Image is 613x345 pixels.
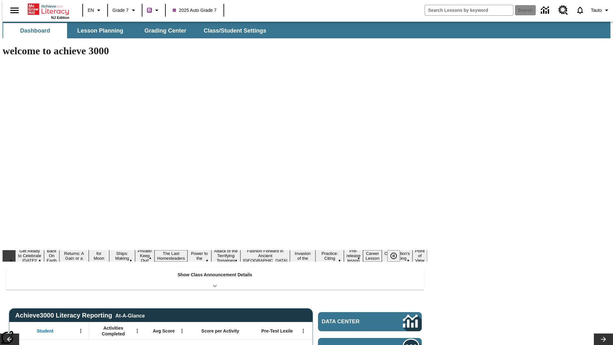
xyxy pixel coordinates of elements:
button: Slide 11 The Invasion of the Free CD [290,245,315,266]
button: Profile/Settings [588,4,613,16]
span: Avg Score [153,328,175,334]
span: Achieve3000 Literacy Reporting [15,312,145,319]
span: Student [37,328,53,334]
button: Class/Student Settings [199,23,271,38]
a: Resource Center, Will open in new tab [555,2,572,19]
button: Grade: Grade 7, Select a grade [110,4,140,16]
div: Show Class Announcement Details [6,268,424,290]
input: search field [425,5,513,15]
button: Slide 3 Free Returns: A Gain or a Drain? [59,245,89,266]
button: Open Menu [177,326,187,336]
div: SubNavbar [3,22,610,38]
a: Notifications [572,2,588,19]
button: Slide 1 Get Ready to Celebrate Juneteenth! [15,248,44,264]
span: Pre-Test Lexile [261,328,293,334]
button: Open Menu [76,326,86,336]
button: Slide 5 Cruise Ships: Making Waves [109,245,135,266]
a: Home [28,3,69,16]
span: Grade 7 [112,7,129,14]
button: Boost Class color is purple. Change class color [144,4,163,16]
span: NJ Edition [51,16,69,19]
span: Activities Completed [92,325,134,337]
button: Slide 7 The Last Homesteaders [155,250,187,262]
button: Slide 15 The Constitution's Balancing Act [382,245,412,266]
button: Open Menu [132,326,142,336]
div: Home [28,2,69,19]
button: Slide 4 Time for Moon Rules? [89,245,109,266]
button: Slide 12 Mixed Practice: Citing Evidence [315,245,344,266]
p: Show Class Announcement Details [178,272,252,278]
span: 2025 Auto Grade 7 [173,7,217,14]
div: SubNavbar [3,23,272,38]
span: Tauto [591,7,602,14]
a: Data Center [318,312,422,331]
button: Slide 14 Career Lesson [363,250,382,262]
button: Lesson Planning [68,23,132,38]
button: Slide 10 Fashion Forward in Ancient Rome [240,248,290,264]
button: Dashboard [3,23,67,38]
span: EN [88,7,94,14]
button: Lesson carousel, Next [594,333,613,345]
span: Score per Activity [201,328,239,334]
h1: welcome to achieve 3000 [3,45,427,57]
div: At-A-Glance [115,312,145,319]
button: Language: EN, Select a language [85,4,105,16]
button: Grading Center [133,23,197,38]
button: Open side menu [5,1,24,20]
button: Slide 8 Solar Power to the People [187,245,211,266]
button: Slide 6 Private! Keep Out! [135,248,155,264]
button: Slide 9 Attack of the Terrifying Tomatoes [211,248,240,264]
div: Pause [387,250,406,262]
button: Slide 13 Pre-release lesson [344,248,363,264]
a: Data Center [537,2,555,19]
button: Slide 2 Back On Earth [44,248,59,264]
button: Pause [387,250,400,262]
span: Data Center [322,318,382,325]
span: B [148,6,151,14]
button: Open Menu [299,326,308,336]
button: Slide 16 Point of View [412,248,427,264]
